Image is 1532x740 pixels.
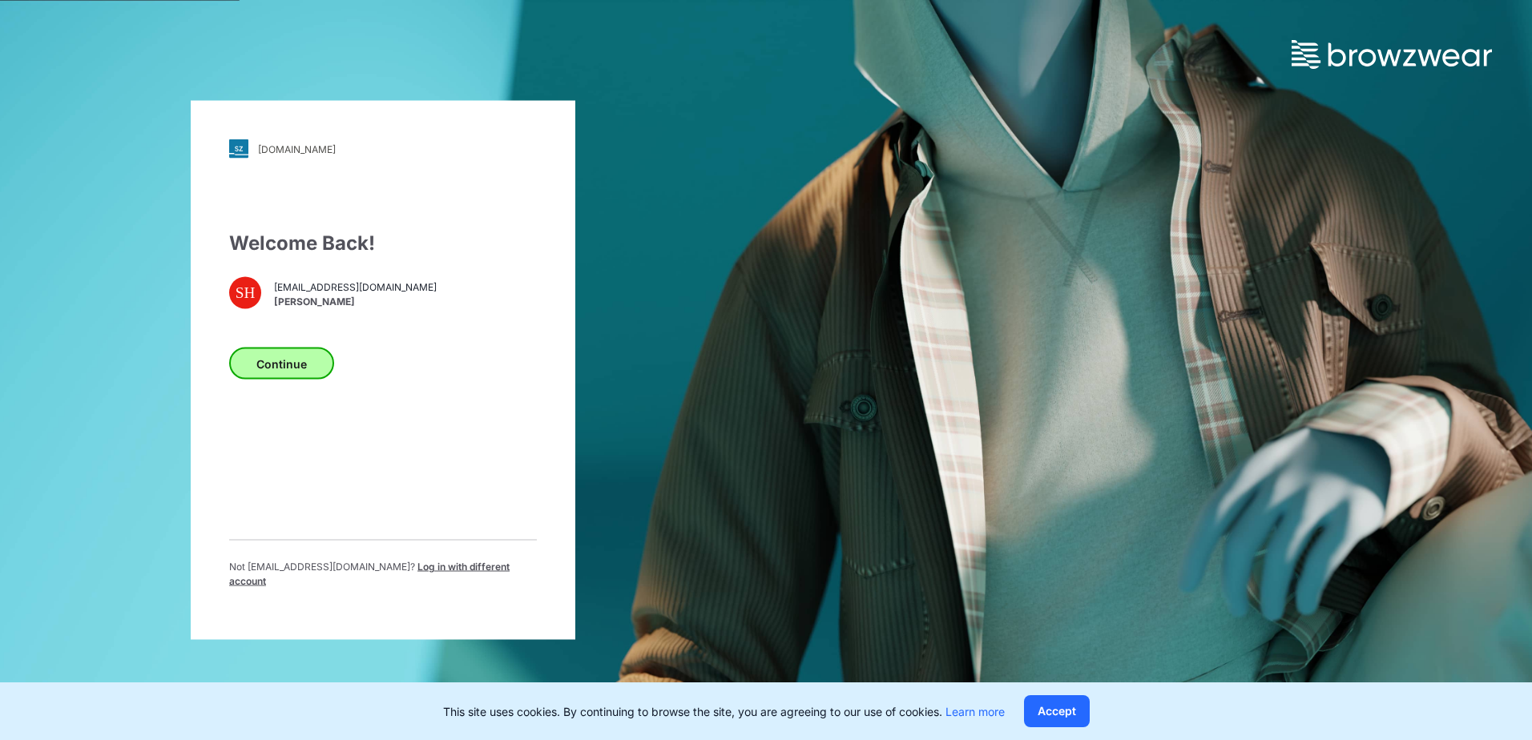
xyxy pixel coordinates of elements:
[229,139,537,159] a: [DOMAIN_NAME]
[274,280,437,294] span: [EMAIL_ADDRESS][DOMAIN_NAME]
[229,277,261,309] div: SH
[945,705,1005,718] a: Learn more
[229,139,248,159] img: svg+xml;base64,PHN2ZyB3aWR0aD0iMjgiIGhlaWdodD0iMjgiIHZpZXdCb3g9IjAgMCAyOCAyOCIgZmlsbD0ibm9uZSIgeG...
[229,229,537,258] div: Welcome Back!
[443,703,1005,720] p: This site uses cookies. By continuing to browse the site, you are agreeing to our use of cookies.
[1292,40,1492,69] img: browzwear-logo.73288ffb.svg
[258,143,336,155] div: [DOMAIN_NAME]
[229,560,537,589] p: Not [EMAIL_ADDRESS][DOMAIN_NAME] ?
[1024,695,1090,727] button: Accept
[274,294,437,308] span: [PERSON_NAME]
[229,348,334,380] button: Continue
